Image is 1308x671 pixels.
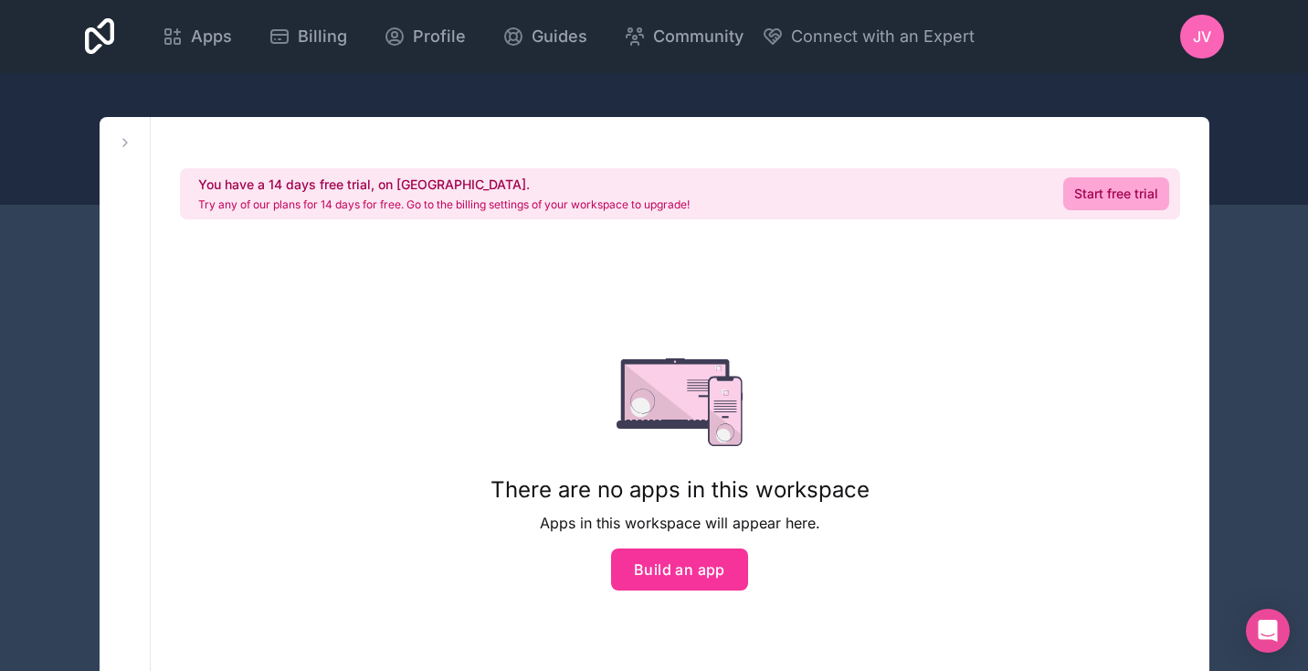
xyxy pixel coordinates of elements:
button: Connect with an Expert [762,24,975,49]
a: Guides [488,16,602,57]
h1: There are no apps in this workspace [490,475,870,505]
p: Try any of our plans for 14 days for free. Go to the billing settings of your workspace to upgrade! [198,197,690,212]
p: Apps in this workspace will appear here. [490,512,870,534]
span: Apps [191,24,232,49]
a: Apps [147,16,247,57]
span: Profile [413,24,466,49]
a: Community [609,16,758,57]
span: Billing [298,24,347,49]
a: Profile [369,16,480,57]
button: Build an app [611,549,748,591]
a: Billing [254,16,362,57]
span: Guides [532,24,587,49]
h2: You have a 14 days free trial, on [GEOGRAPHIC_DATA]. [198,176,690,194]
div: Open Intercom Messenger [1246,609,1290,653]
span: JV [1193,26,1211,48]
span: Community [653,24,744,49]
a: Start free trial [1063,177,1169,210]
span: Connect with an Expert [791,24,975,49]
img: empty state [617,358,744,446]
